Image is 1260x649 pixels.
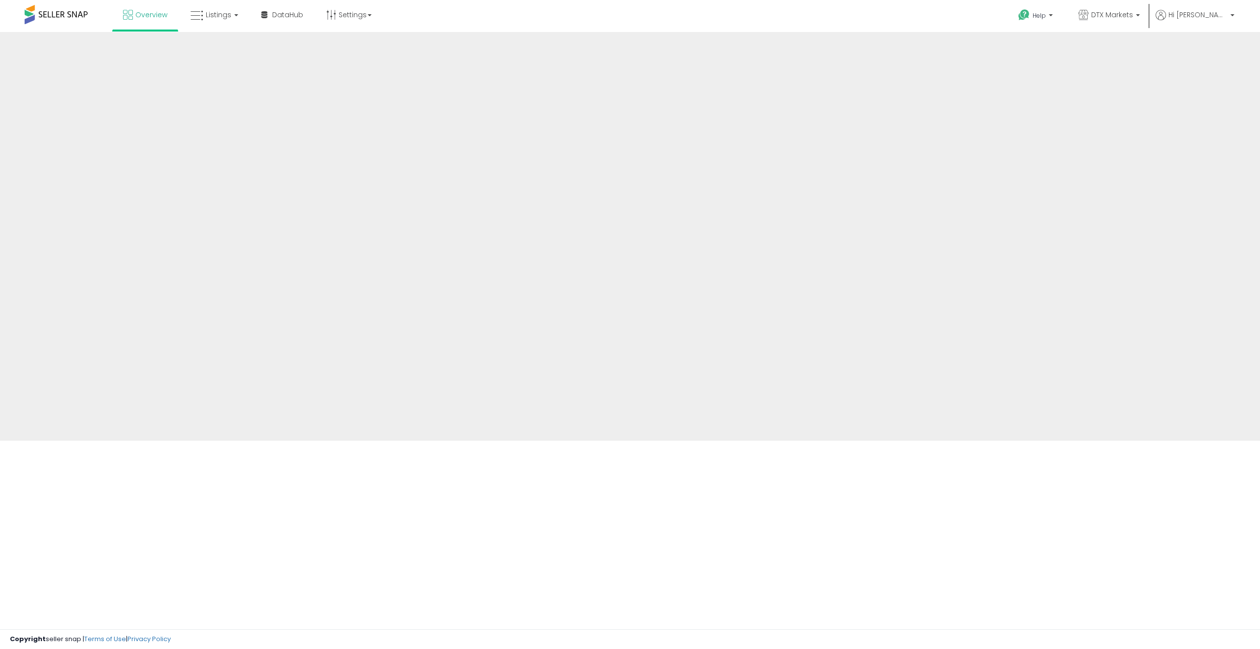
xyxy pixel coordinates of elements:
[206,10,231,20] span: Listings
[1033,11,1046,20] span: Help
[1168,10,1228,20] span: Hi [PERSON_NAME]
[1091,10,1133,20] span: DTX Markets
[1010,1,1063,32] a: Help
[135,10,167,20] span: Overview
[1018,9,1030,21] i: Get Help
[1156,10,1234,32] a: Hi [PERSON_NAME]
[272,10,303,20] span: DataHub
